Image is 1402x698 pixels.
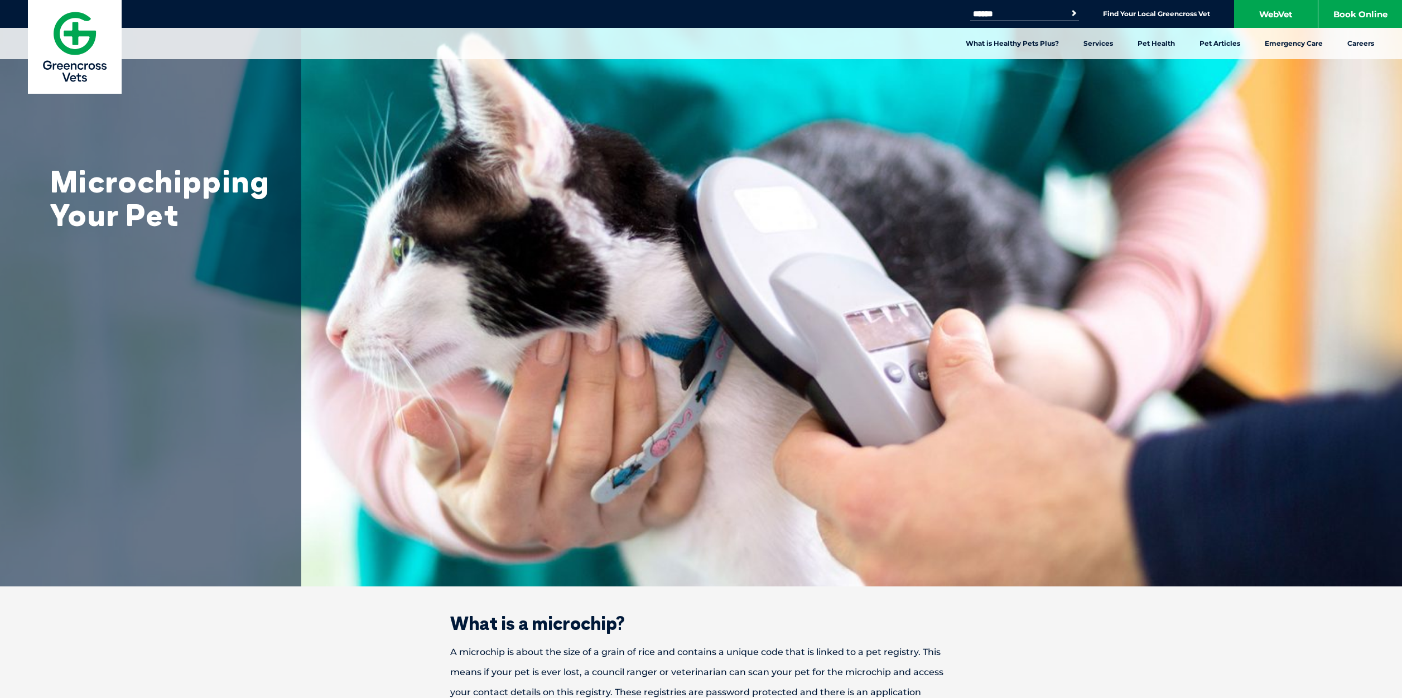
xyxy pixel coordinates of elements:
button: Search [1068,8,1080,19]
a: Careers [1335,28,1386,59]
a: Services [1071,28,1125,59]
h1: Microchipping Your Pet [50,165,273,232]
h2: What is a microchip? [411,614,991,632]
a: Emergency Care [1252,28,1335,59]
a: Find Your Local Greencross Vet [1103,9,1210,18]
a: Pet Articles [1187,28,1252,59]
a: What is Healthy Pets Plus? [953,28,1071,59]
a: Pet Health [1125,28,1187,59]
